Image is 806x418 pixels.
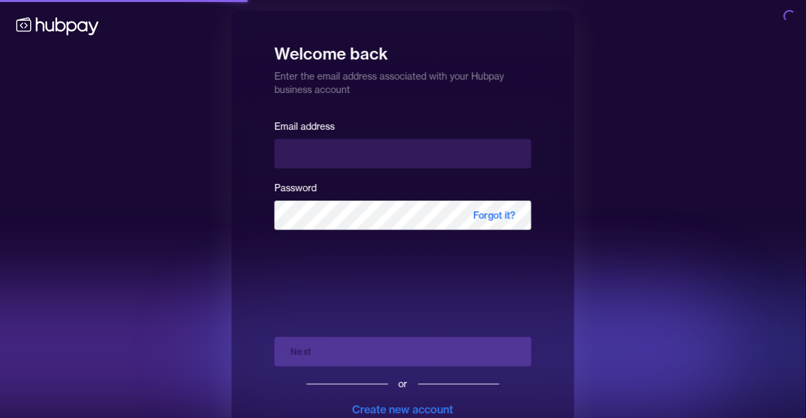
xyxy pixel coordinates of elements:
[457,201,532,230] span: Forgot it?
[399,377,408,391] div: or
[274,120,335,132] label: Email address
[274,64,532,96] p: Enter the email address associated with your Hubpay business account
[274,35,532,64] h1: Welcome back
[353,401,454,417] div: Create new account
[274,182,317,194] label: Password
